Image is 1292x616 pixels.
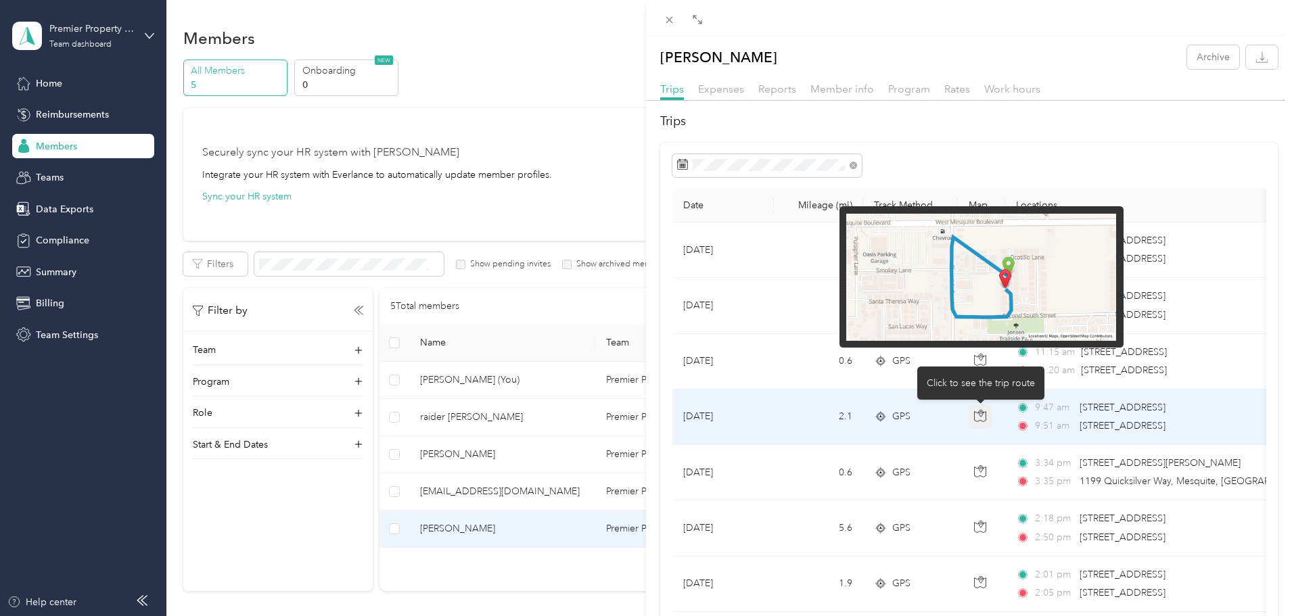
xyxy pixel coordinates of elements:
th: Map [958,189,1005,222]
span: [STREET_ADDRESS] [1080,587,1166,598]
span: 3:34 pm [1035,456,1074,471]
span: Expenses [698,82,744,95]
span: [STREET_ADDRESS] [1081,346,1167,358]
td: [DATE] [672,222,774,278]
span: 9:47 am [1035,400,1074,415]
span: [STREET_ADDRESS] [1080,569,1166,580]
th: Track Method [863,189,958,222]
span: [STREET_ADDRESS] [1080,513,1166,524]
td: [DATE] [672,278,774,333]
span: Work hours [984,82,1040,95]
th: Date [672,189,774,222]
span: 9:51 am [1035,419,1074,433]
span: [STREET_ADDRESS][PERSON_NAME] [1080,457,1241,469]
p: [PERSON_NAME] [660,45,777,69]
td: [DATE] [672,334,774,389]
span: 11:20 am [1035,363,1075,378]
img: minimap [846,214,1116,341]
td: 5.2 [774,278,863,333]
h2: Trips [660,112,1278,131]
span: Rates [944,82,970,95]
td: [DATE] [672,389,774,445]
td: 0.6 [774,445,863,500]
span: GPS [892,354,910,369]
td: 5.6 [774,500,863,556]
span: GPS [892,521,910,536]
span: 2:01 pm [1035,567,1074,582]
span: GPS [892,576,910,591]
span: GPS [892,465,910,480]
td: 0.6 [774,334,863,389]
th: Mileage (mi) [774,189,863,222]
td: 1.9 [774,556,863,612]
iframe: Everlance-gr Chat Button Frame [1216,540,1292,616]
span: Trips [660,82,684,95]
td: 5.4 [774,222,863,278]
span: 3:35 pm [1035,474,1074,489]
div: Click to see the trip route [917,366,1044,400]
span: Member info [810,82,874,95]
span: Reports [758,82,796,95]
span: [STREET_ADDRESS] [1080,531,1166,543]
span: 11:15 am [1035,345,1075,360]
span: [STREET_ADDRESS] [1080,402,1166,413]
span: Program [888,82,930,95]
button: Archive [1187,45,1239,69]
span: [STREET_ADDRESS] [1081,364,1167,376]
span: 2:05 pm [1035,586,1074,600]
td: [DATE] [672,500,774,556]
td: 2.1 [774,389,863,445]
span: 2:50 pm [1035,530,1074,545]
span: GPS [892,409,910,424]
td: [DATE] [672,445,774,500]
td: [DATE] [672,556,774,612]
span: 2:18 pm [1035,511,1074,526]
span: [STREET_ADDRESS] [1080,420,1166,431]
